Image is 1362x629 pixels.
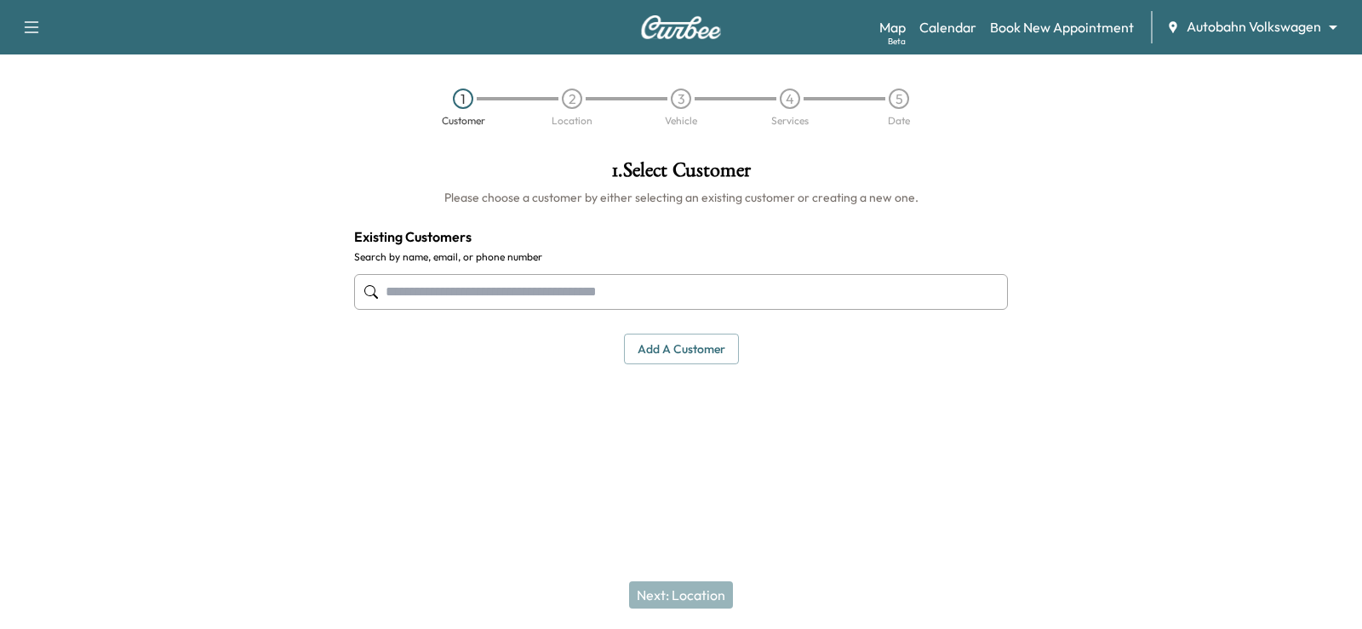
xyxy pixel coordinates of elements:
[354,189,1008,206] h6: Please choose a customer by either selecting an existing customer or creating a new one.
[990,17,1134,37] a: Book New Appointment
[354,250,1008,264] label: Search by name, email, or phone number
[354,160,1008,189] h1: 1 . Select Customer
[780,89,800,109] div: 4
[665,116,697,126] div: Vehicle
[771,116,809,126] div: Services
[552,116,592,126] div: Location
[671,89,691,109] div: 3
[354,226,1008,247] h4: Existing Customers
[562,89,582,109] div: 2
[888,116,910,126] div: Date
[442,116,485,126] div: Customer
[919,17,976,37] a: Calendar
[888,35,906,48] div: Beta
[879,17,906,37] a: MapBeta
[640,15,722,39] img: Curbee Logo
[1187,17,1321,37] span: Autobahn Volkswagen
[624,334,739,365] button: Add a customer
[889,89,909,109] div: 5
[453,89,473,109] div: 1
